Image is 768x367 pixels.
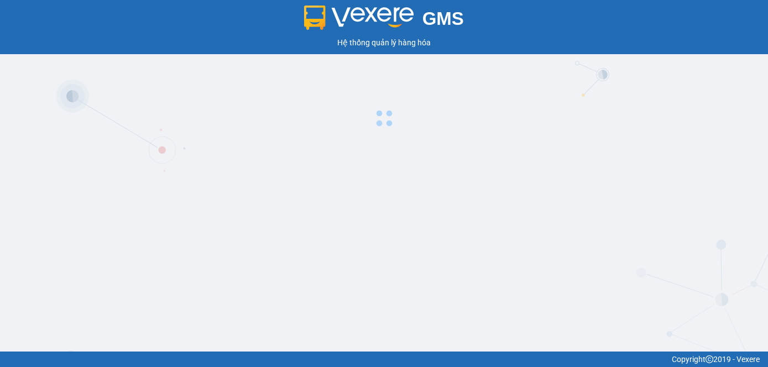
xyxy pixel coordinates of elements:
[706,355,713,363] span: copyright
[422,8,464,29] span: GMS
[304,6,414,30] img: logo 2
[3,36,765,49] div: Hệ thống quản lý hàng hóa
[304,17,464,25] a: GMS
[8,353,760,365] div: Copyright 2019 - Vexere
